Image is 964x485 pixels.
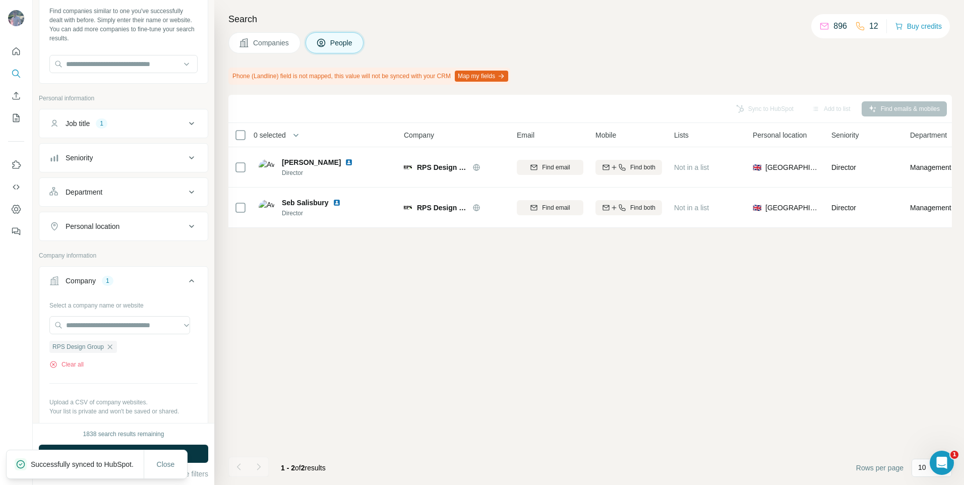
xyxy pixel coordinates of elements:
[228,68,510,85] div: Phone (Landline) field is not mapped, this value will not be synced with your CRM
[83,430,164,439] div: 1838 search results remaining
[630,203,655,212] span: Find both
[39,269,208,297] button: Company1
[8,178,24,196] button: Use Surfe API
[869,20,878,32] p: 12
[281,464,326,472] span: results
[282,157,341,167] span: [PERSON_NAME]
[753,162,761,172] span: 🇬🇧
[330,38,353,48] span: People
[910,162,951,172] span: Management
[8,222,24,240] button: Feedback
[49,360,84,369] button: Clear all
[49,398,198,407] p: Upload a CSV of company websites.
[39,214,208,238] button: Personal location
[150,455,182,473] button: Close
[417,203,467,213] span: RPS Design Group
[856,463,903,473] span: Rows per page
[96,119,107,128] div: 1
[228,12,952,26] h4: Search
[295,464,301,472] span: of
[39,146,208,170] button: Seniority
[49,7,198,43] div: Find companies similar to one you've successfully dealt with before. Simply enter their name or w...
[674,130,689,140] span: Lists
[517,160,583,175] button: Find email
[345,158,353,166] img: LinkedIn logo
[765,203,819,213] span: [GEOGRAPHIC_DATA]
[39,251,208,260] p: Company information
[404,163,412,171] img: Logo of RPS Design Group
[630,163,655,172] span: Find both
[831,204,856,212] span: Director
[930,451,954,475] iframe: Intercom live chat
[333,199,341,207] img: LinkedIn logo
[105,449,142,459] span: Run search
[39,180,208,204] button: Department
[595,160,662,175] button: Find both
[753,203,761,213] span: 🇬🇧
[417,162,467,172] span: RPS Design Group
[831,163,856,171] span: Director
[8,200,24,218] button: Dashboard
[282,198,329,208] span: Seb Salisbury
[595,130,616,140] span: Mobile
[455,71,508,82] button: Map my fields
[674,204,709,212] span: Not in a list
[66,276,96,286] div: Company
[66,153,93,163] div: Seniority
[517,200,583,215] button: Find email
[39,94,208,103] p: Personal information
[8,65,24,83] button: Search
[8,10,24,26] img: Avatar
[404,130,434,140] span: Company
[301,464,305,472] span: 2
[831,130,859,140] span: Seniority
[49,297,198,310] div: Select a company name or website
[66,221,119,231] div: Personal location
[66,187,102,197] div: Department
[157,459,175,469] span: Close
[8,87,24,105] button: Enrich CSV
[8,109,24,127] button: My lists
[39,111,208,136] button: Job title1
[253,38,290,48] span: Companies
[281,464,295,472] span: 1 - 2
[542,163,570,172] span: Find email
[833,20,847,32] p: 896
[910,203,951,213] span: Management
[918,462,926,472] p: 10
[66,118,90,129] div: Job title
[259,159,275,175] img: Avatar
[259,200,275,216] img: Avatar
[8,42,24,60] button: Quick start
[674,163,709,171] span: Not in a list
[102,276,113,285] div: 1
[595,200,662,215] button: Find both
[404,204,412,212] img: Logo of RPS Design Group
[895,19,942,33] button: Buy credits
[950,451,958,459] span: 1
[49,407,198,416] p: Your list is private and won't be saved or shared.
[39,445,208,463] button: Run search
[282,209,353,218] span: Director
[8,156,24,174] button: Use Surfe on LinkedIn
[753,130,807,140] span: Personal location
[765,162,819,172] span: [GEOGRAPHIC_DATA]
[52,342,104,351] span: RPS Design Group
[282,168,365,177] span: Director
[910,130,947,140] span: Department
[31,459,142,469] p: Successfully synced to HubSpot.
[254,130,286,140] span: 0 selected
[517,130,534,140] span: Email
[542,203,570,212] span: Find email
